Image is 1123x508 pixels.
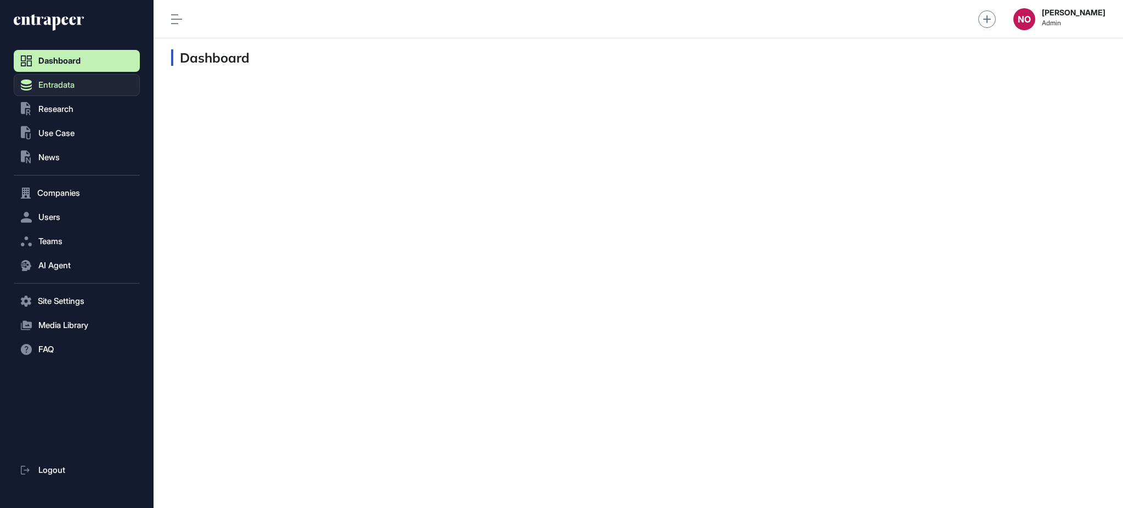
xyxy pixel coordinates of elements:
span: News [38,153,60,162]
span: AI Agent [38,261,71,270]
button: Site Settings [14,290,140,312]
a: Dashboard [14,50,140,72]
button: NO [1013,8,1035,30]
button: Research [14,98,140,120]
button: FAQ [14,338,140,360]
button: Use Case [14,122,140,144]
button: AI Agent [14,255,140,276]
span: Site Settings [38,297,84,306]
span: Media Library [38,321,88,330]
span: Users [38,213,60,222]
button: Media Library [14,314,140,336]
span: Teams [38,237,63,246]
span: FAQ [38,345,54,354]
span: Entradata [38,81,75,89]
button: Companies [14,182,140,204]
button: Users [14,206,140,228]
span: Admin [1042,19,1105,27]
span: Research [38,105,73,114]
button: News [14,146,140,168]
span: Companies [37,189,80,197]
span: Logout [38,466,65,475]
button: Teams [14,230,140,252]
button: Entradata [14,74,140,96]
span: Dashboard [38,57,81,65]
h3: Dashboard [171,49,249,66]
span: Use Case [38,129,75,138]
strong: [PERSON_NAME] [1042,8,1105,17]
a: Logout [14,459,140,481]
